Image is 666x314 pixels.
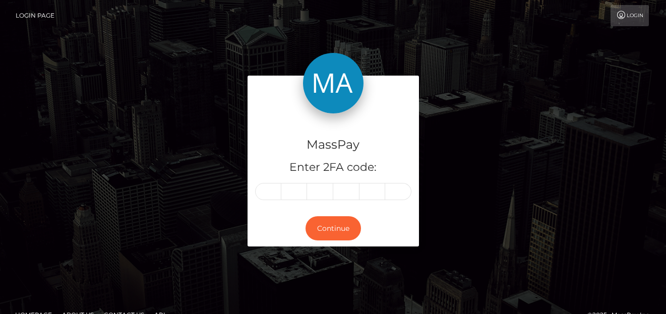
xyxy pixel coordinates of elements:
a: Login [611,5,649,26]
img: MassPay [303,53,364,113]
h5: Enter 2FA code: [255,160,411,175]
button: Continue [306,216,361,241]
a: Login Page [16,5,54,26]
h4: MassPay [255,136,411,154]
